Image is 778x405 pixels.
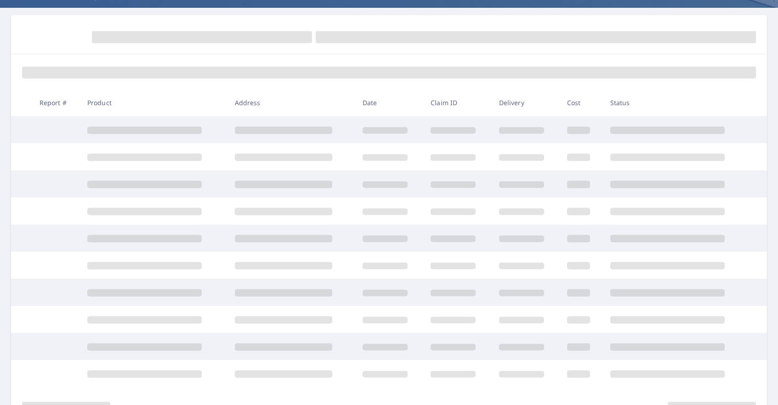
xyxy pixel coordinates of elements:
[355,89,423,116] th: Date
[80,89,227,116] th: Product
[603,89,750,116] th: Status
[32,89,80,116] th: Report #
[423,89,491,116] th: Claim ID
[492,89,560,116] th: Delivery
[227,89,355,116] th: Address
[560,89,603,116] th: Cost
